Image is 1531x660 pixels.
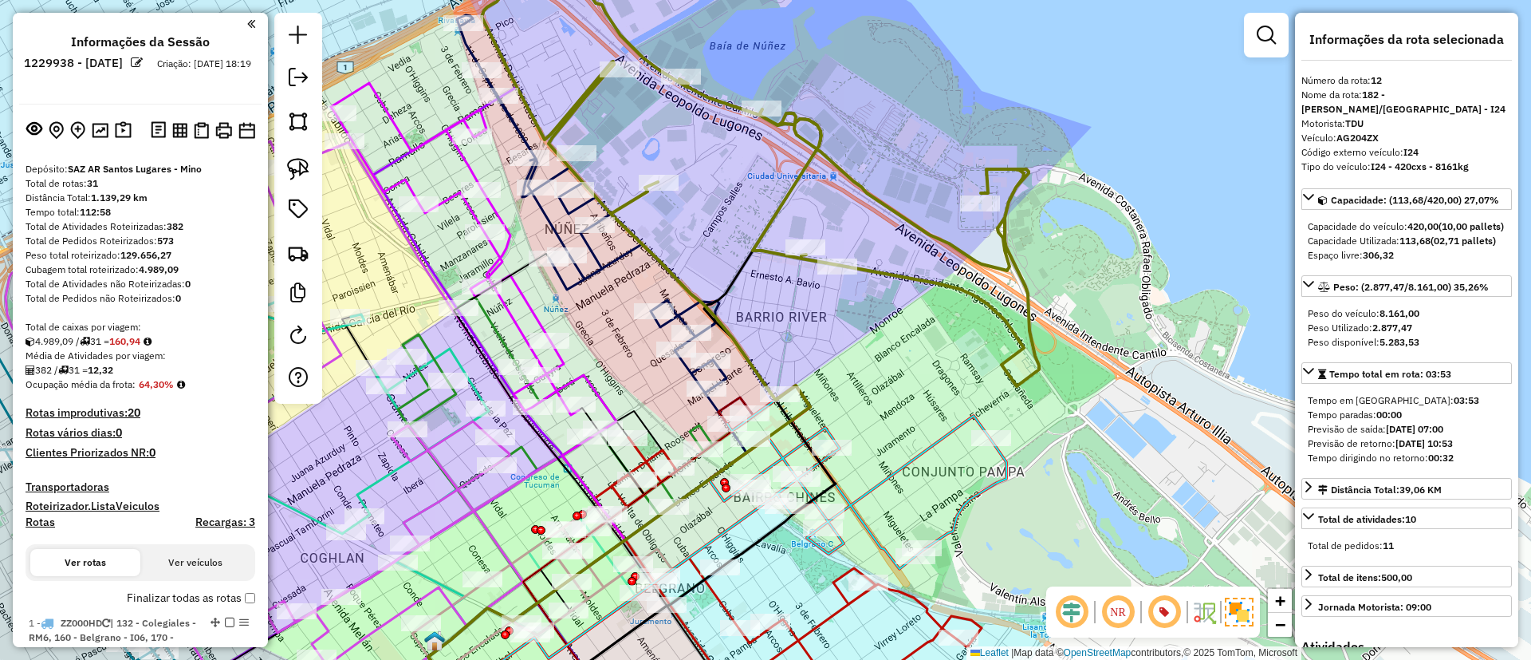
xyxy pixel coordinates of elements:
span: − [1275,615,1285,634]
strong: 00:32 [1428,452,1454,464]
a: Exibir filtros [1250,19,1282,51]
strong: 4.989,09 [139,263,179,275]
a: Peso: (2.877,47/8.161,00) 35,26% [1301,275,1512,297]
span: Ocultar NR [1099,593,1137,631]
span: Ocultar deslocamento [1053,593,1091,631]
div: Tempo paradas: [1308,408,1505,422]
a: Distância Total:39,06 KM [1301,478,1512,500]
div: Depósito: [26,162,255,176]
div: Código externo veículo: [1301,145,1512,160]
div: Peso Utilizado: [1308,321,1505,335]
button: Visualizar Romaneio [191,119,212,142]
div: Média de Atividades por viagem: [26,349,255,363]
a: Capacidade: (113,68/420,00) 27,07% [1301,188,1512,210]
a: Total de itens:500,00 [1301,566,1512,587]
h4: Transportadoras [26,480,255,494]
button: Adicionar Atividades [67,118,89,143]
div: Nome da rota: [1301,88,1512,117]
div: Motorista: [1301,117,1512,131]
span: Capacidade: (113,68/420,00) 27,07% [1331,194,1499,206]
em: Média calculada utilizando a maior ocupação (%Peso ou %Cubagem) de cada rota da sessão. Rotas cro... [177,380,185,389]
em: Finalizar rota [225,618,234,627]
strong: 5.283,53 [1379,336,1419,348]
em: Opções [239,618,249,627]
a: Reroteirizar Sessão [282,319,314,355]
button: Ver rotas [30,549,140,576]
strong: 382 [167,220,183,232]
button: Visualizar relatório de Roteirização [169,119,191,140]
strong: (02,71 pallets) [1431,235,1496,247]
div: Tempo total: [26,205,255,219]
span: | 132 - Colegiales - RM6, 160 - Belgrano - I06, 170 - Belgrano - I72 [29,617,196,658]
div: Peso: (2.877,47/8.161,00) 35,26% [1301,300,1512,356]
img: Fluxo de ruas [1191,599,1217,625]
a: Zoom in [1268,589,1292,613]
h6: 1229938 - [DATE] [24,56,123,70]
span: 1 - [29,617,196,658]
div: Capacidade: (113,68/420,00) 27,07% [1301,213,1512,269]
strong: 2.877,47 [1372,322,1412,334]
img: UDC - Santos Lugares [424,630,445,651]
span: Peso do veículo: [1308,307,1419,319]
div: Total de rotas: [26,176,255,191]
div: Total de pedidos: [1308,539,1505,553]
img: Selecionar atividades - polígono [287,110,309,132]
button: Disponibilidade de veículos [235,119,258,142]
strong: I24 - 420cxs - 8161kg [1371,160,1469,172]
button: Painel de Sugestão [112,118,135,143]
button: Imprimir Rotas [212,119,235,142]
div: Total de Atividades Roteirizadas: [26,219,255,234]
strong: 8.161,00 [1379,307,1419,319]
div: 4.989,09 / 31 = [26,334,255,349]
div: Previsão de retorno: [1308,437,1505,451]
div: Capacidade do veículo: [1308,219,1505,234]
strong: 0 [116,425,122,440]
a: Exportar sessão [282,61,314,97]
div: Capacidade Utilizada: [1308,234,1505,248]
button: Otimizar todas as rotas [89,119,112,140]
div: Cubagem total roteirizado: [26,263,255,277]
img: Exibir/Ocultar setores [1225,598,1254,626]
div: Jornada Motorista: 09:00 [1318,600,1431,615]
a: Criar rota [281,235,316,271]
button: Logs desbloquear sessão [148,118,169,143]
strong: 160,94 [109,335,140,347]
strong: 11 [1383,539,1394,551]
label: Finalizar todas as rotas [127,590,255,607]
h4: Rotas [26,516,55,529]
strong: 31 [87,177,98,189]
a: Nova sessão e pesquisa [282,19,314,55]
span: Exibir número da rota [1145,593,1183,631]
h4: Rotas vários dias: [26,426,255,440]
div: Peso disponível: [1308,335,1505,350]
a: Clique aqui para minimizar o painel [247,14,255,33]
div: Tempo total em rota: 03:53 [1301,387,1512,472]
em: Alterar nome da sessão [131,57,143,69]
strong: 12 [1371,74,1382,86]
div: Total de itens: [1318,571,1412,585]
strong: 0 [185,278,191,290]
em: Alterar sequência das rotas [211,618,220,627]
a: Zoom out [1268,613,1292,637]
strong: I24 [1403,146,1419,158]
div: Distância Total: [26,191,255,205]
span: 39,06 KM [1399,484,1442,496]
strong: 20 [128,405,140,420]
div: Total de Pedidos Roteirizados: [26,234,255,248]
strong: 129.656,27 [120,249,171,261]
span: Peso: (2.877,47/8.161,00) 35,26% [1333,281,1489,293]
button: Centralizar mapa no depósito ou ponto de apoio [45,118,67,143]
div: Veículo: [1301,131,1512,145]
strong: 113,68 [1399,235,1431,247]
input: Finalizar todas as rotas [245,593,255,603]
strong: SAZ AR Santos Lugares - Mino [68,163,202,175]
strong: [DATE] 07:00 [1386,423,1443,435]
strong: 573 [157,235,174,247]
h4: Atividades [1301,639,1512,654]
i: Total de rotas [80,337,90,346]
div: Tempo em [GEOGRAPHIC_DATA]: [1308,393,1505,408]
a: Leaflet [970,647,1009,658]
div: Peso total roteirizado: [26,248,255,263]
a: Criar modelo [282,277,314,313]
strong: 306,32 [1363,249,1394,261]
